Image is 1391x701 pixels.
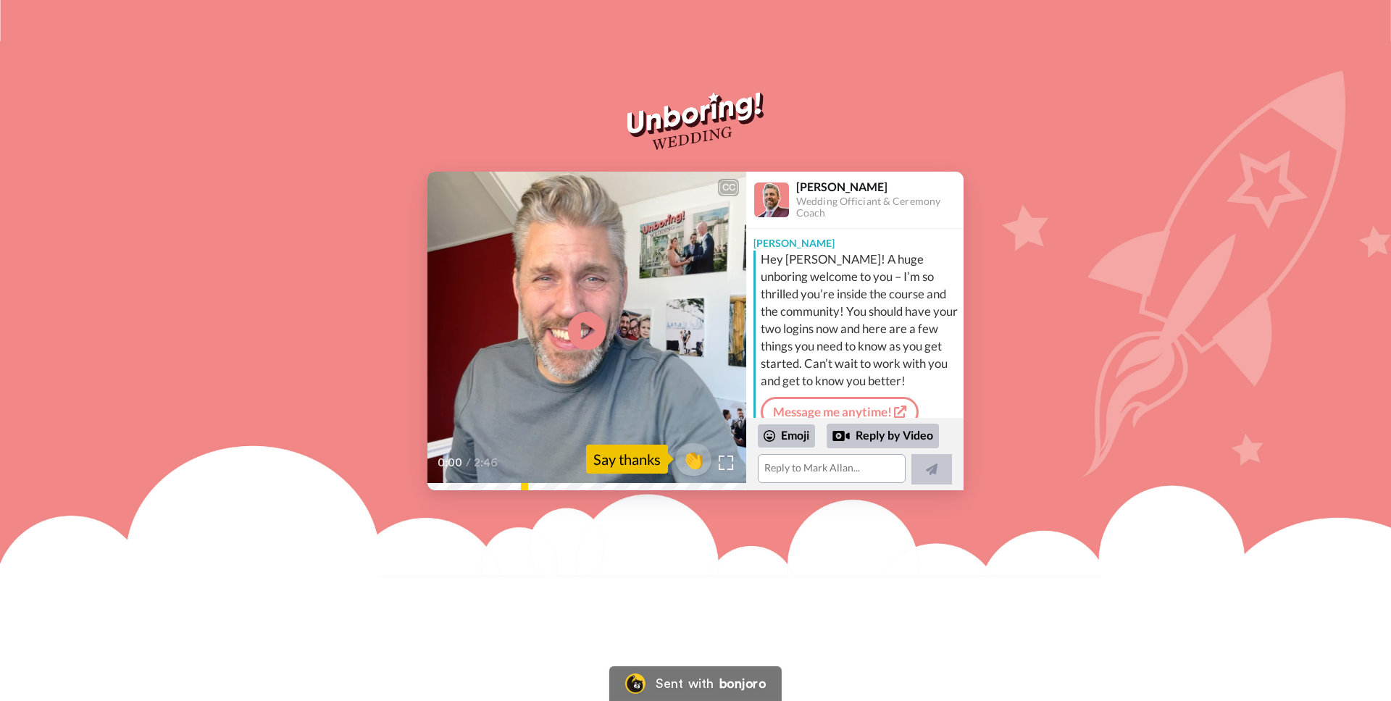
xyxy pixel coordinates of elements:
img: Unboring!Wedding logo [627,92,763,150]
img: Profile Image [754,182,789,217]
img: Full screen [719,456,733,470]
span: 0:00 [438,454,463,471]
div: [PERSON_NAME] [746,229,964,251]
button: 👏 [675,443,711,476]
div: Wedding Officiant & Ceremony Coach [796,196,963,220]
span: / [466,454,471,471]
div: CC [719,180,738,195]
div: Hey [PERSON_NAME]! A huge unboring welcome to you – I’m so thrilled you’re inside the course and ... [761,251,960,390]
div: Emoji [758,424,815,448]
span: 2:46 [474,454,499,471]
span: 👏 [675,448,711,471]
div: Reply by Video [827,424,939,448]
div: Reply by Video [832,427,850,445]
a: Message me anytime! [761,397,919,427]
div: [PERSON_NAME] [796,180,963,193]
div: Say thanks [586,445,668,474]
